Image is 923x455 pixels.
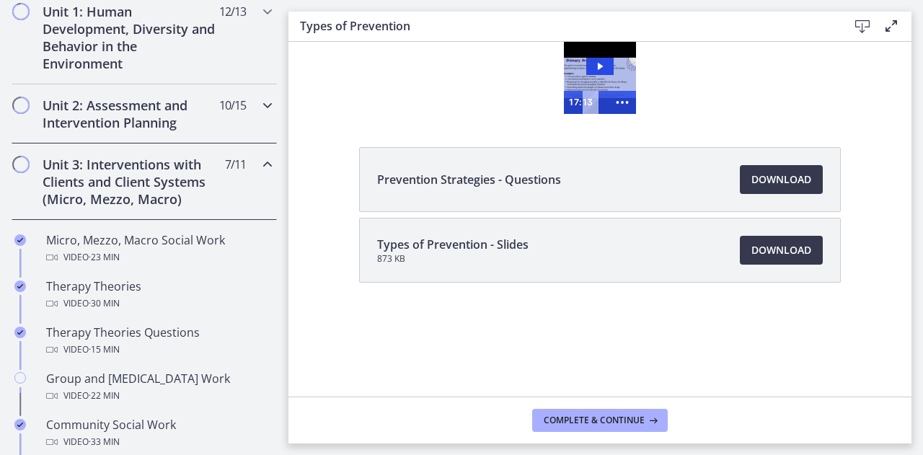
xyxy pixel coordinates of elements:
[532,409,668,432] button: Complete & continue
[740,236,823,265] a: Download
[288,42,911,114] iframe: Video Lesson
[301,49,314,72] div: Playbar
[89,341,120,358] span: · 15 min
[219,3,246,20] span: 12 / 13
[46,295,271,312] div: Video
[219,97,246,114] span: 10 / 15
[14,234,26,246] i: Completed
[225,156,246,173] span: 7 / 11
[740,165,823,194] a: Download
[43,3,218,72] h2: Unit 1: Human Development, Diversity and Behavior in the Environment
[89,295,120,312] span: · 30 min
[46,249,271,266] div: Video
[46,370,271,405] div: Group and [MEDICAL_DATA] Work
[46,341,271,358] div: Video
[89,249,120,266] span: · 23 min
[377,171,561,188] span: Prevention Strategies - Questions
[300,17,825,35] h3: Types of Prevention
[46,324,271,358] div: Therapy Theories Questions
[46,231,271,266] div: Micro, Mezzo, Macro Social Work
[14,280,26,292] i: Completed
[89,387,120,405] span: · 22 min
[89,433,120,451] span: · 33 min
[377,236,529,253] span: Types of Prevention - Slides
[377,253,529,265] span: 873 KB
[46,433,271,451] div: Video
[43,156,218,208] h2: Unit 3: Interventions with Clients and Client Systems (Micro, Mezzo, Macro)
[14,419,26,430] i: Completed
[320,49,348,72] button: Show more buttons
[544,415,645,426] span: Complete & continue
[46,278,271,312] div: Therapy Theories
[46,387,271,405] div: Video
[751,171,811,188] span: Download
[46,416,271,451] div: Community Social Work
[43,97,218,131] h2: Unit 2: Assessment and Intervention Planning
[14,327,26,338] i: Completed
[751,242,811,259] span: Download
